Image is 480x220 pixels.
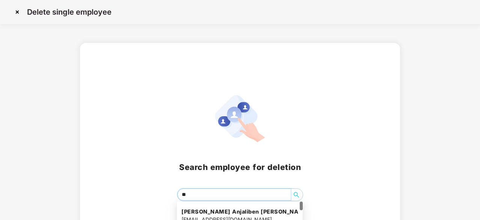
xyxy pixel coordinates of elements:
img: svg+xml;base64,PHN2ZyBpZD0iQ3Jvc3MtMzJ4MzIiIHhtbG5zPSJodHRwOi8vd3d3LnczLm9yZy8yMDAwL3N2ZyIgd2lkdG... [11,6,23,18]
p: Delete single employee [27,8,112,17]
img: svg+xml;base64,PHN2ZyB4bWxucz0iaHR0cDovL3d3dy53My5vcmcvMjAwMC9zdmciIHhtbG5zOnhsaW5rPSJodHRwOi8vd3... [215,95,265,142]
button: search [290,189,302,201]
span: search [290,192,302,198]
h2: Search employee for deletion [89,161,391,173]
h4: [PERSON_NAME] Anjaliben [PERSON_NAME] [181,208,298,215]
